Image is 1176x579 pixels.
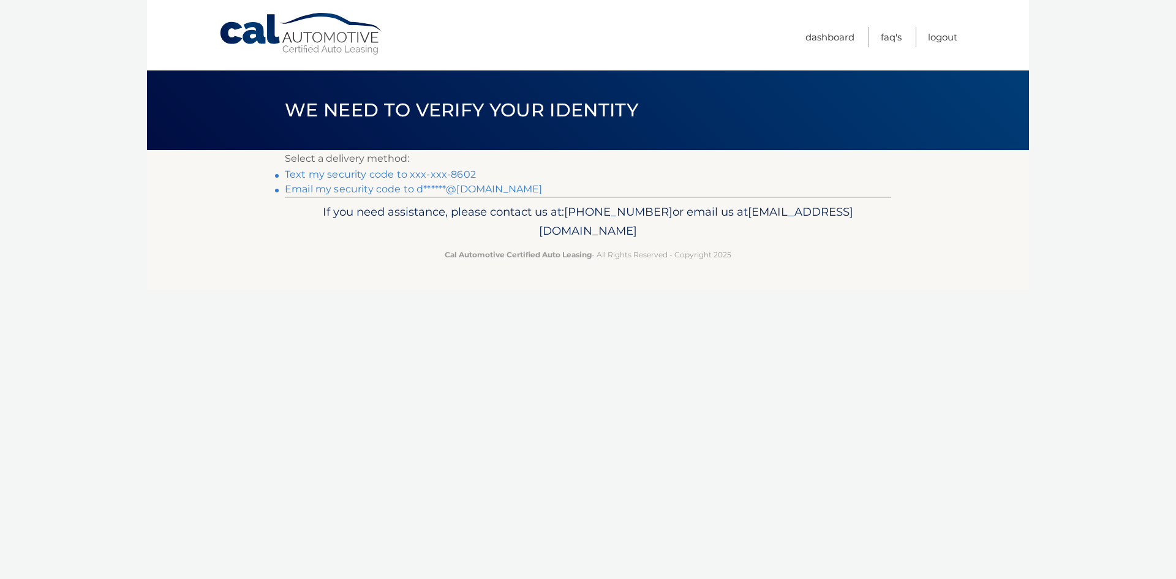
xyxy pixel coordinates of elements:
[564,205,673,219] span: [PHONE_NUMBER]
[293,248,883,261] p: - All Rights Reserved - Copyright 2025
[285,183,543,195] a: Email my security code to d******@[DOMAIN_NAME]
[285,150,891,167] p: Select a delivery method:
[445,250,592,259] strong: Cal Automotive Certified Auto Leasing
[219,12,384,56] a: Cal Automotive
[928,27,957,47] a: Logout
[293,202,883,241] p: If you need assistance, please contact us at: or email us at
[285,99,638,121] span: We need to verify your identity
[285,168,476,180] a: Text my security code to xxx-xxx-8602
[881,27,902,47] a: FAQ's
[805,27,854,47] a: Dashboard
